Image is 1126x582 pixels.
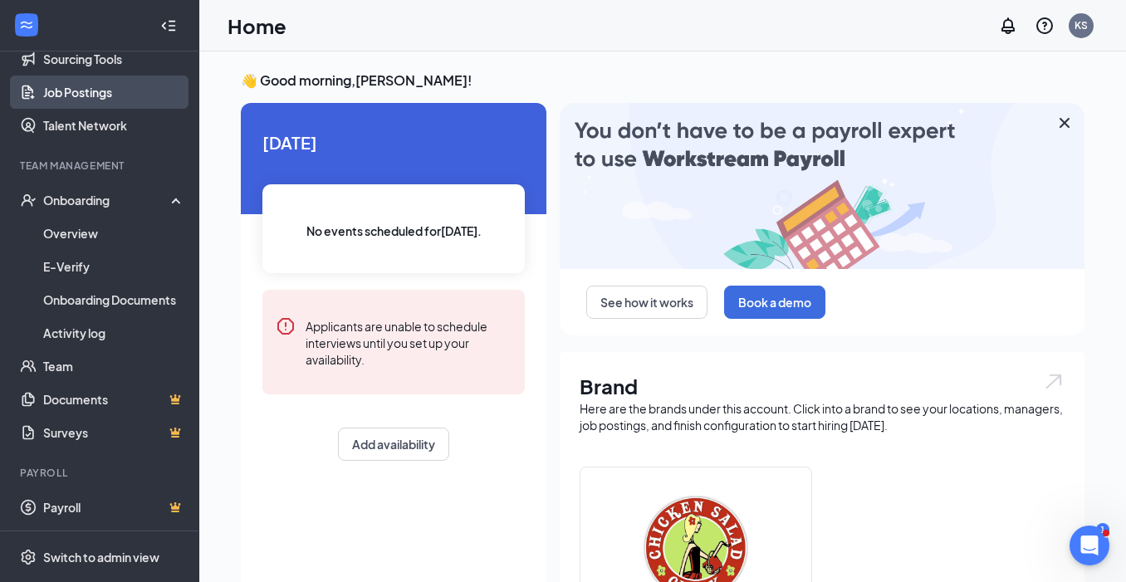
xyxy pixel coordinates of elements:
div: Applicants are unable to schedule interviews until you set up your availability. [306,316,512,368]
img: open.6027fd2a22e1237b5b06.svg [1043,372,1065,391]
svg: Error [276,316,296,336]
svg: WorkstreamLogo [18,17,35,33]
h1: Brand [580,372,1065,400]
div: Onboarding [43,192,171,208]
a: DocumentsCrown [43,383,185,416]
a: SurveysCrown [43,416,185,449]
div: Here are the brands under this account. Click into a brand to see your locations, managers, job p... [580,400,1065,433]
h3: 👋 Good morning, [PERSON_NAME] ! [241,71,1084,90]
div: KS [1075,18,1088,32]
div: Payroll [20,466,182,480]
a: Onboarding Documents [43,283,185,316]
a: E-Verify [43,250,185,283]
span: [DATE] [262,130,525,155]
a: Overview [43,217,185,250]
a: PayrollCrown [43,491,185,524]
div: Team Management [20,159,182,173]
svg: Notifications [998,16,1018,36]
iframe: Intercom live chat [1070,526,1109,565]
a: Activity log [43,316,185,350]
h1: Home [228,12,286,40]
div: 1 [1096,523,1109,537]
svg: UserCheck [20,192,37,208]
span: No events scheduled for [DATE] . [306,222,482,240]
a: Sourcing Tools [43,42,185,76]
svg: Collapse [160,17,177,34]
svg: Cross [1055,113,1075,133]
img: payroll-large.gif [560,103,1084,269]
a: Job Postings [43,76,185,109]
svg: QuestionInfo [1035,16,1055,36]
button: Book a demo [724,286,825,319]
button: See how it works [586,286,707,319]
svg: Settings [20,549,37,565]
a: Talent Network [43,109,185,142]
div: Switch to admin view [43,549,159,565]
button: Add availability [338,428,449,461]
a: Team [43,350,185,383]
